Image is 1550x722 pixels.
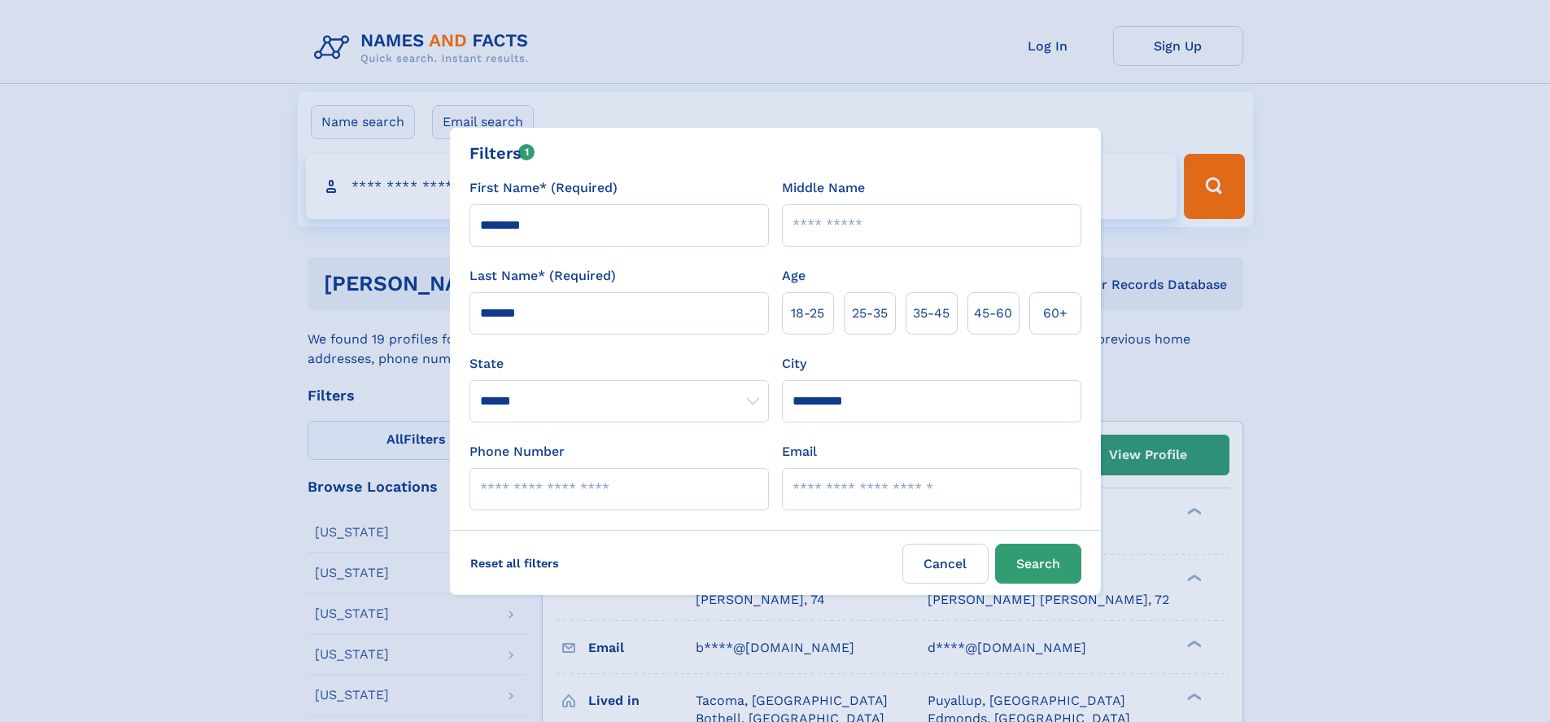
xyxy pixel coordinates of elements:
span: 18‑25 [791,304,824,323]
label: State [469,354,769,374]
label: Email [782,442,817,462]
label: Age [782,266,806,286]
div: Filters [469,141,535,165]
label: Reset all filters [460,544,570,583]
label: City [782,354,806,374]
label: First Name* (Required) [469,178,618,198]
button: Search [995,544,1081,584]
label: Cancel [902,544,989,584]
span: 25‑35 [852,304,888,323]
label: Phone Number [469,442,565,462]
span: 35‑45 [913,304,950,323]
label: Middle Name [782,178,865,198]
span: 45‑60 [974,304,1012,323]
label: Last Name* (Required) [469,266,616,286]
span: 60+ [1043,304,1068,323]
